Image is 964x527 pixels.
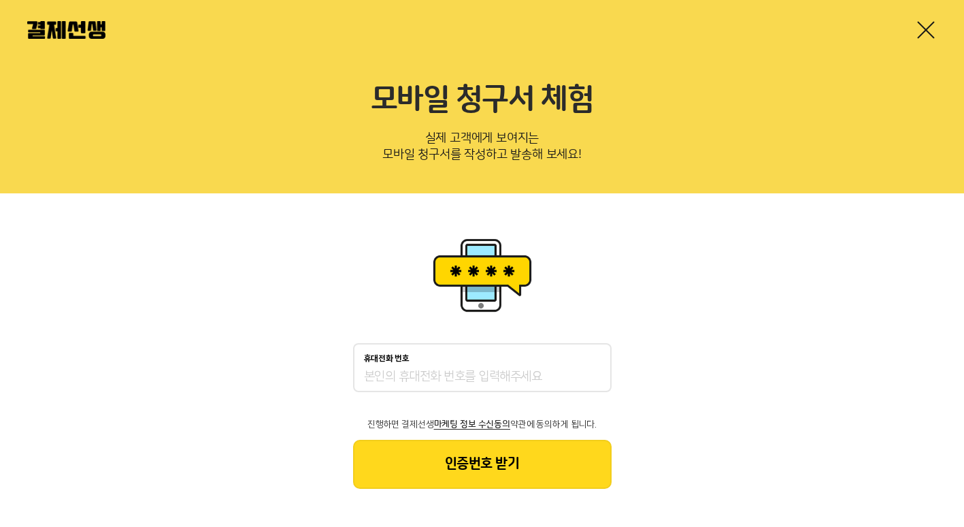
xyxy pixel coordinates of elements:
[353,419,612,429] p: 진행하면 결제선생 약관에 동의하게 됩니다.
[434,419,510,429] span: 마케팅 정보 수신동의
[428,234,537,316] img: 휴대폰인증 이미지
[364,369,601,385] input: 휴대전화 번호
[27,21,105,39] img: 결제선생
[27,127,937,172] p: 실제 고객에게 보여지는 모바일 청구서를 작성하고 발송해 보세요!
[353,440,612,489] button: 인증번호 받기
[27,82,937,118] h2: 모바일 청구서 체험
[364,354,410,364] p: 휴대전화 번호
